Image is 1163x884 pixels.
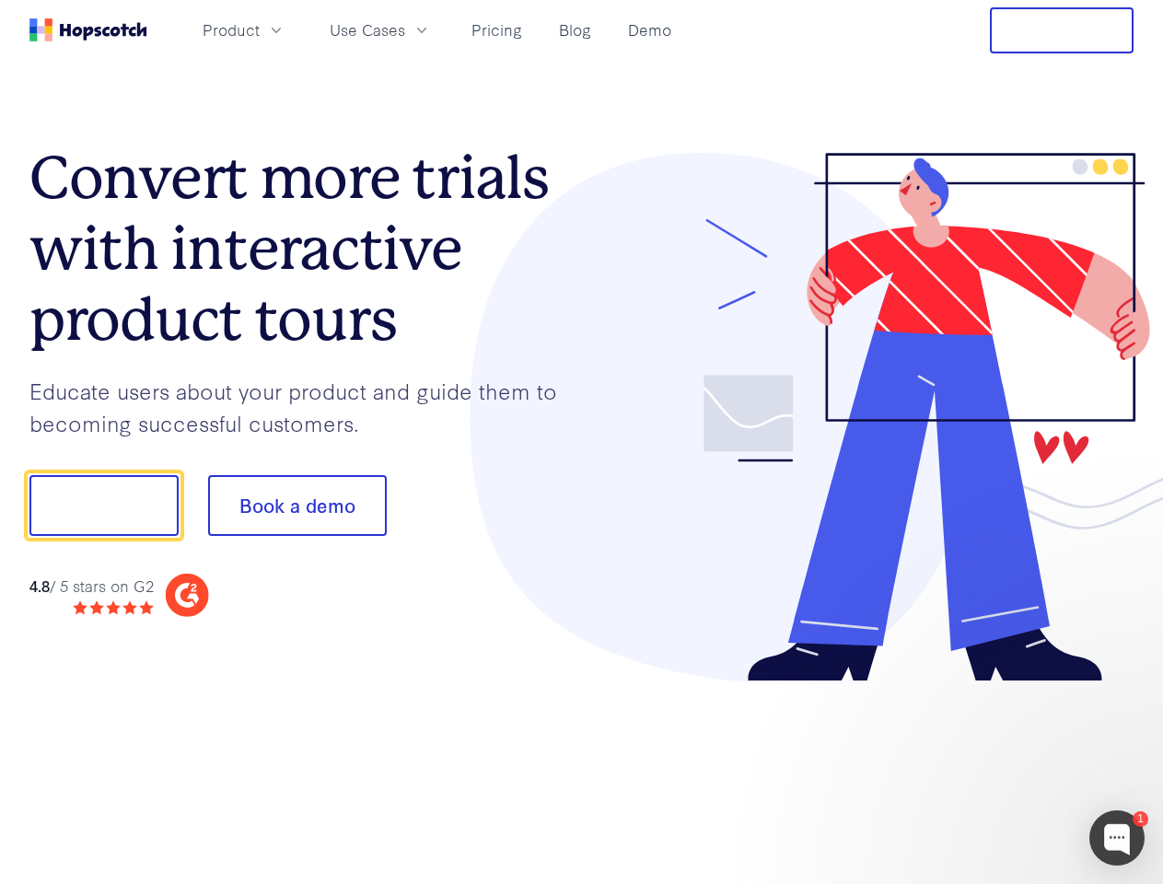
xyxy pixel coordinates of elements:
button: Product [192,15,297,45]
strong: 4.8 [29,575,50,596]
span: Use Cases [330,18,405,41]
button: Free Trial [990,7,1134,53]
p: Educate users about your product and guide them to becoming successful customers. [29,375,582,438]
button: Use Cases [319,15,442,45]
a: Blog [552,15,599,45]
a: Pricing [464,15,529,45]
a: Demo [621,15,679,45]
div: 1 [1133,811,1148,827]
button: Show me! [29,475,179,536]
div: / 5 stars on G2 [29,575,154,598]
button: Book a demo [208,475,387,536]
a: Home [29,18,147,41]
span: Product [203,18,260,41]
h1: Convert more trials with interactive product tours [29,143,582,355]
